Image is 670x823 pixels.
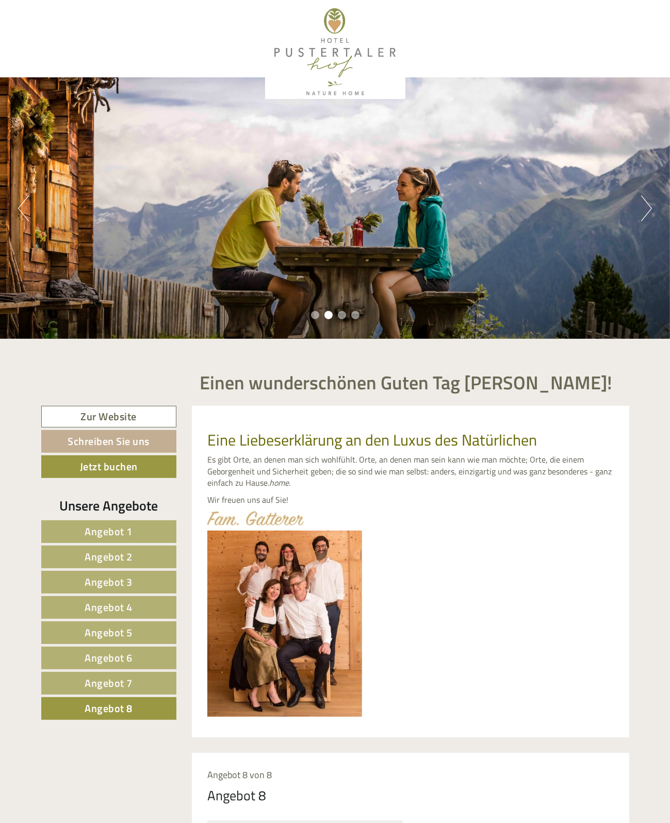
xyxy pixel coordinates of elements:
[41,430,177,453] a: Schreiben Sie uns
[185,8,221,25] div: [DATE]
[207,768,272,782] span: Angebot 8 von 8
[85,574,133,590] span: Angebot 3
[85,549,133,565] span: Angebot 2
[15,50,159,57] small: 15:08
[207,786,266,805] div: Angebot 8
[41,496,177,515] div: Unsere Angebote
[207,494,614,506] p: Wir freuen uns auf Sie!
[85,650,133,666] span: Angebot 6
[85,523,133,539] span: Angebot 1
[18,195,29,221] button: Previous
[340,267,406,290] button: Senden
[85,599,133,615] span: Angebot 4
[85,624,133,640] span: Angebot 5
[207,511,304,525] img: image
[41,455,177,478] a: Jetzt buchen
[85,675,133,691] span: Angebot 7
[269,476,290,489] em: home.
[8,28,165,59] div: Guten Tag, wie können wir Ihnen helfen?
[85,700,133,716] span: Angebot 8
[200,372,612,393] h1: Einen wunderschönen Guten Tag [PERSON_NAME]!
[207,454,614,489] p: Es gibt Orte, an denen man sich wohlfühlt. Orte, an denen man sein kann wie man möchte; Orte, die...
[41,406,177,428] a: Zur Website
[207,531,362,717] img: image
[207,428,537,452] span: Eine Liebeserklärung an den Luxus des Natürlichen
[641,195,652,221] button: Next
[15,30,159,38] div: [GEOGRAPHIC_DATA]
